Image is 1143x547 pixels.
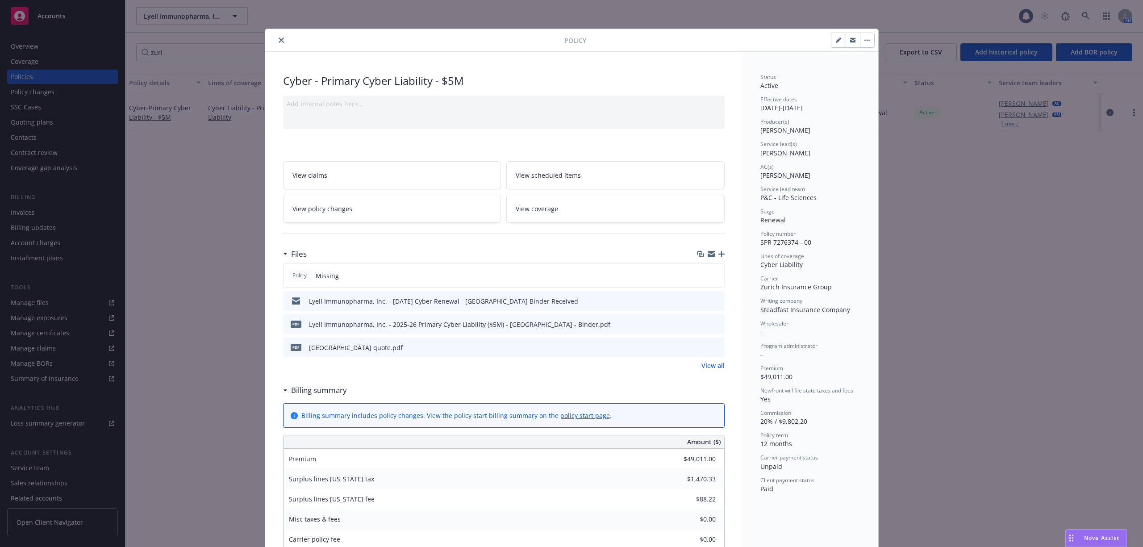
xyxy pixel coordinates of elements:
[291,271,309,280] span: Policy
[760,238,811,246] span: SPR 7276374 - 00
[516,171,581,180] span: View scheduled items
[760,126,810,134] span: [PERSON_NAME]
[760,216,786,224] span: Renewal
[699,343,706,352] button: download file
[760,431,788,439] span: Policy term
[287,99,721,109] div: Add internal notes here...
[760,283,832,291] span: Zurich Insurance Group
[760,73,776,81] span: Status
[283,195,501,223] a: View policy changes
[760,185,805,193] span: Service lead team
[760,350,763,359] span: -
[283,248,307,260] div: Files
[289,475,374,483] span: Surplus lines [US_STATE] tax
[760,454,818,461] span: Carrier payment status
[760,484,773,493] span: Paid
[760,118,789,125] span: Producer(s)
[760,476,814,484] span: Client payment status
[291,384,347,396] h3: Billing summary
[713,296,721,306] button: preview file
[699,320,706,329] button: download file
[301,411,612,420] div: Billing summary includes policy changes. View the policy start billing summary on the .
[760,342,818,350] span: Program administrator
[560,411,610,420] a: policy start page
[283,384,347,396] div: Billing summary
[506,161,725,189] a: View scheduled items
[1084,534,1119,542] span: Nova Assist
[760,409,791,417] span: Commission
[663,452,721,466] input: 0.00
[760,96,797,103] span: Effective dates
[760,328,763,336] span: -
[291,344,301,351] span: pdf
[760,171,810,180] span: [PERSON_NAME]
[283,73,725,88] div: Cyber - Primary Cyber Liability - $5M
[713,320,721,329] button: preview file
[283,161,501,189] a: View claims
[291,321,301,327] span: pdf
[276,35,287,46] button: close
[760,297,802,305] span: Writing company
[309,320,610,329] div: Lyell Immunopharma, Inc. - 2025-26 Primary Cyber Liability ($5M) - [GEOGRAPHIC_DATA] - Binder.pdf
[291,248,307,260] h3: Files
[564,36,586,45] span: Policy
[760,462,782,471] span: Unpaid
[760,320,788,327] span: Wholesaler
[701,361,725,370] a: View all
[760,387,853,394] span: Newfront will file state taxes and fees
[309,343,403,352] div: [GEOGRAPHIC_DATA] quote.pdf
[663,513,721,526] input: 0.00
[289,515,341,523] span: Misc taxes & fees
[663,533,721,546] input: 0.00
[663,493,721,506] input: 0.00
[316,271,339,280] span: Missing
[1066,530,1077,547] div: Drag to move
[760,260,803,269] span: Cyber Liability
[760,230,796,238] span: Policy number
[760,417,807,426] span: 20% / $9,802.20
[760,439,792,448] span: 12 months
[1065,529,1127,547] button: Nova Assist
[760,149,810,157] span: [PERSON_NAME]
[760,81,778,90] span: Active
[516,204,558,213] span: View coverage
[760,140,797,148] span: Service lead(s)
[687,437,721,447] span: Amount ($)
[289,535,340,543] span: Carrier policy fee
[699,296,706,306] button: download file
[760,208,775,215] span: Stage
[713,343,721,352] button: preview file
[760,252,804,260] span: Lines of coverage
[760,96,860,113] div: [DATE] - [DATE]
[292,204,352,213] span: View policy changes
[760,364,783,372] span: Premium
[760,395,771,403] span: Yes
[309,296,578,306] div: Lyell Immunopharma, Inc. - [DATE] Cyber Renewal - [GEOGRAPHIC_DATA] Binder Received
[760,163,774,171] span: AC(s)
[292,171,327,180] span: View claims
[760,372,793,381] span: $49,011.00
[760,305,850,314] span: Steadfast Insurance Company
[760,193,817,202] span: P&C - Life Sciences
[663,472,721,486] input: 0.00
[760,275,778,282] span: Carrier
[506,195,725,223] a: View coverage
[289,455,316,463] span: Premium
[289,495,375,503] span: Surplus lines [US_STATE] fee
